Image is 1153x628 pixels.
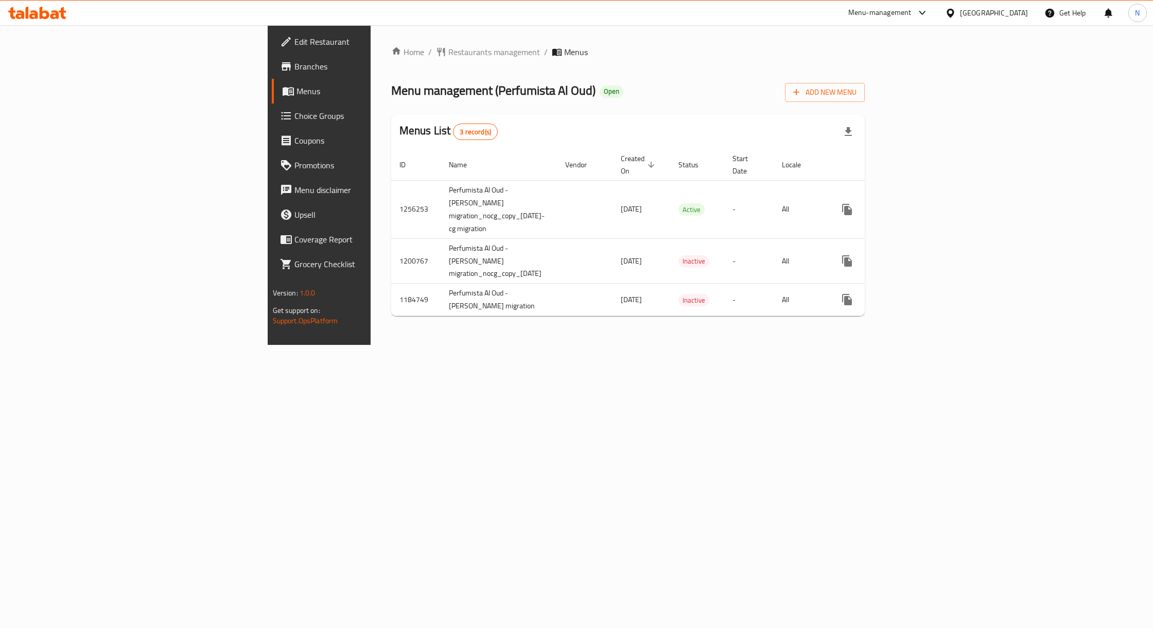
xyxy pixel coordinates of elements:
a: Menu disclaimer [272,178,460,202]
span: Created On [621,152,658,177]
button: more [835,249,860,273]
a: Promotions [272,153,460,178]
table: enhanced table [391,149,942,317]
span: Open [600,87,623,96]
td: Perfumista Al Oud - [PERSON_NAME] migration_nocg_copy_[DATE] [441,238,557,284]
button: more [835,197,860,222]
a: Grocery Checklist [272,252,460,276]
span: [DATE] [621,202,642,216]
button: Change Status [860,287,884,312]
td: All [774,284,827,316]
div: Total records count [453,124,498,140]
span: [DATE] [621,293,642,306]
a: Coupons [272,128,460,153]
span: Menus [564,46,588,58]
div: Active [678,203,705,216]
button: Add New Menu [785,83,865,102]
span: [DATE] [621,254,642,268]
span: Coverage Report [294,233,452,246]
span: Promotions [294,159,452,171]
td: All [774,238,827,284]
span: Version: [273,286,298,300]
span: Status [678,159,712,171]
span: ID [399,159,419,171]
td: - [724,238,774,284]
div: [GEOGRAPHIC_DATA] [960,7,1028,19]
h2: Menus List [399,123,498,140]
td: - [724,180,774,238]
td: - [724,284,774,316]
a: Restaurants management [436,46,540,58]
span: Name [449,159,480,171]
td: All [774,180,827,238]
a: Coverage Report [272,227,460,252]
div: Open [600,85,623,98]
button: Change Status [860,197,884,222]
span: Add New Menu [793,86,857,99]
span: Menu disclaimer [294,184,452,196]
span: Inactive [678,255,709,267]
li: / [544,46,548,58]
th: Actions [827,149,942,181]
div: Inactive [678,294,709,306]
span: Grocery Checklist [294,258,452,270]
span: Restaurants management [448,46,540,58]
span: Locale [782,159,814,171]
button: more [835,287,860,312]
span: Choice Groups [294,110,452,122]
div: Menu-management [848,7,912,19]
span: Active [678,204,705,216]
span: 1.0.0 [300,286,316,300]
span: Menu management ( Perfumista Al Oud ) [391,79,596,102]
a: Edit Restaurant [272,29,460,54]
td: Perfumista Al Oud - [PERSON_NAME] migration [441,284,557,316]
span: Coupons [294,134,452,147]
span: Edit Restaurant [294,36,452,48]
div: Export file [836,119,861,144]
a: Branches [272,54,460,79]
div: Inactive [678,255,709,268]
td: Perfumista Al Oud - [PERSON_NAME] migration_nocg_copy_[DATE]-cg migration [441,180,557,238]
span: N [1135,7,1140,19]
a: Upsell [272,202,460,227]
span: Menus [296,85,452,97]
a: Choice Groups [272,103,460,128]
span: Upsell [294,208,452,221]
span: Get support on: [273,304,320,317]
span: Inactive [678,294,709,306]
span: Branches [294,60,452,73]
span: Vendor [565,159,600,171]
a: Menus [272,79,460,103]
span: Start Date [732,152,761,177]
a: Support.OpsPlatform [273,314,338,327]
span: 3 record(s) [453,127,497,137]
nav: breadcrumb [391,46,865,58]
